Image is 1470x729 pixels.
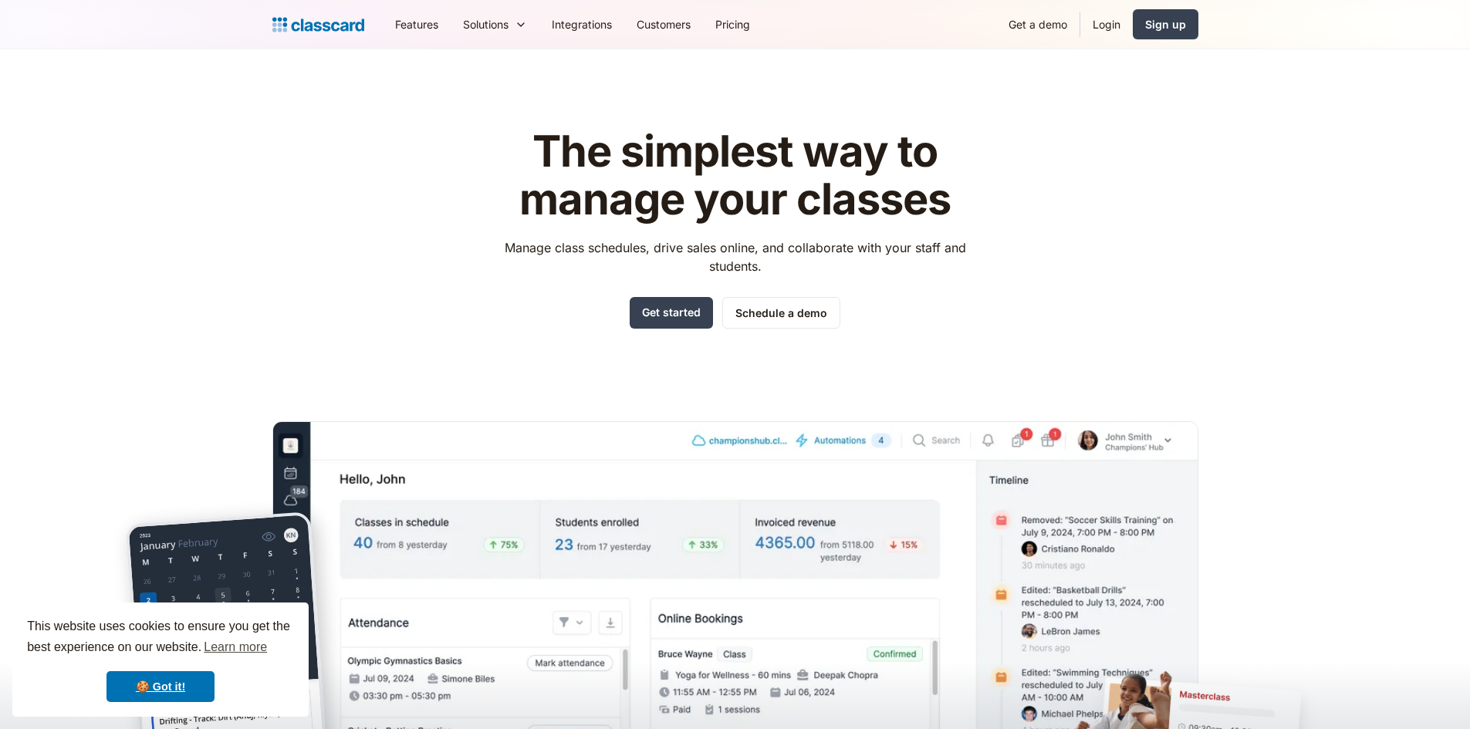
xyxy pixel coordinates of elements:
span: This website uses cookies to ensure you get the best experience on our website. [27,617,294,659]
a: Pricing [703,7,762,42]
h1: The simplest way to manage your classes [490,128,980,223]
a: Schedule a demo [722,297,840,329]
a: Login [1080,7,1133,42]
a: Integrations [539,7,624,42]
a: Get started [630,297,713,329]
a: Sign up [1133,9,1198,39]
a: dismiss cookie message [106,671,215,702]
div: Solutions [463,16,509,32]
a: Customers [624,7,703,42]
a: Get a demo [996,7,1080,42]
div: cookieconsent [12,602,309,717]
a: learn more about cookies [201,636,269,659]
p: Manage class schedules, drive sales online, and collaborate with your staff and students. [490,238,980,275]
a: home [272,14,364,35]
a: Features [383,7,451,42]
div: Solutions [451,7,539,42]
div: Sign up [1145,16,1186,32]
